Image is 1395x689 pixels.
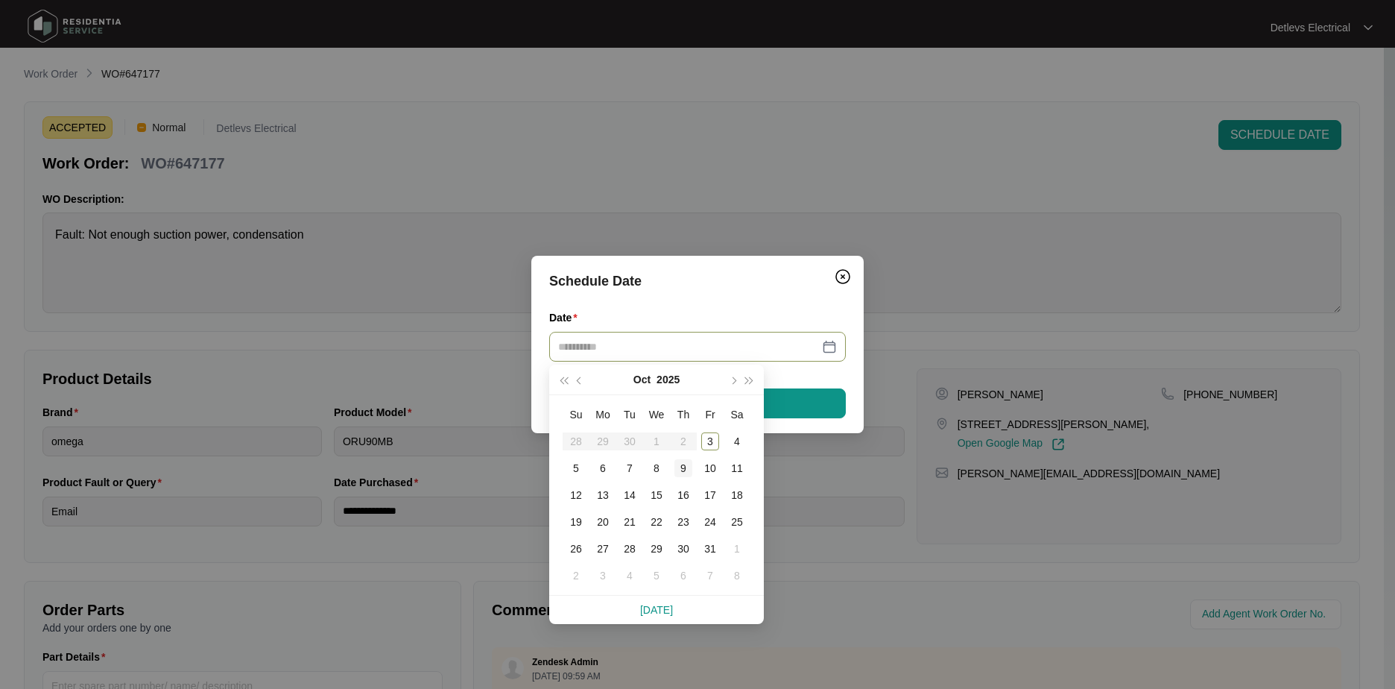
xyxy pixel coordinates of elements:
[633,365,651,394] button: Oct
[643,455,670,482] td: 2025-10-08
[674,459,692,477] div: 9
[589,455,616,482] td: 2025-10-06
[724,535,750,562] td: 2025-11-01
[834,268,852,286] img: closeCircle
[701,459,719,477] div: 10
[724,509,750,535] td: 2025-10-25
[589,509,616,535] td: 2025-10-20
[701,540,719,558] div: 31
[616,535,643,562] td: 2025-10-28
[594,459,612,477] div: 6
[616,482,643,509] td: 2025-10-14
[697,509,724,535] td: 2025-10-24
[643,401,670,428] th: We
[831,265,855,289] button: Close
[567,459,585,477] div: 5
[724,482,750,509] td: 2025-10-18
[567,486,585,504] div: 12
[670,562,697,589] td: 2025-11-06
[674,486,692,504] div: 16
[648,486,665,504] div: 15
[594,486,612,504] div: 13
[621,459,639,477] div: 7
[563,482,589,509] td: 2025-10-12
[670,509,697,535] td: 2025-10-23
[697,482,724,509] td: 2025-10-17
[648,567,665,585] div: 5
[594,513,612,531] div: 20
[648,540,665,558] div: 29
[670,482,697,509] td: 2025-10-16
[589,482,616,509] td: 2025-10-13
[724,455,750,482] td: 2025-10-11
[701,567,719,585] div: 7
[621,486,639,504] div: 14
[621,540,639,558] div: 28
[728,459,746,477] div: 11
[697,428,724,455] td: 2025-10-03
[563,535,589,562] td: 2025-10-26
[621,567,639,585] div: 4
[697,562,724,589] td: 2025-11-07
[558,339,819,355] input: Date
[621,513,639,531] div: 21
[657,365,680,394] button: 2025
[697,455,724,482] td: 2025-10-10
[701,486,719,504] div: 17
[549,310,583,325] label: Date
[648,459,665,477] div: 8
[670,455,697,482] td: 2025-10-09
[674,513,692,531] div: 23
[589,535,616,562] td: 2025-10-27
[724,401,750,428] th: Sa
[701,513,719,531] div: 24
[697,401,724,428] th: Fr
[616,401,643,428] th: Tu
[563,509,589,535] td: 2025-10-19
[567,567,585,585] div: 2
[643,535,670,562] td: 2025-10-29
[728,513,746,531] div: 25
[648,513,665,531] div: 22
[701,432,719,450] div: 3
[674,567,692,585] div: 6
[724,562,750,589] td: 2025-11-08
[563,455,589,482] td: 2025-10-05
[697,535,724,562] td: 2025-10-31
[643,562,670,589] td: 2025-11-05
[594,540,612,558] div: 27
[643,509,670,535] td: 2025-10-22
[728,486,746,504] div: 18
[567,513,585,531] div: 19
[616,562,643,589] td: 2025-11-04
[616,455,643,482] td: 2025-10-07
[563,401,589,428] th: Su
[670,401,697,428] th: Th
[594,567,612,585] div: 3
[616,509,643,535] td: 2025-10-21
[589,401,616,428] th: Mo
[728,432,746,450] div: 4
[643,482,670,509] td: 2025-10-15
[640,604,673,616] a: [DATE]
[728,540,746,558] div: 1
[567,540,585,558] div: 26
[549,271,846,292] div: Schedule Date
[724,428,750,455] td: 2025-10-04
[563,562,589,589] td: 2025-11-02
[728,567,746,585] div: 8
[674,540,692,558] div: 30
[670,535,697,562] td: 2025-10-30
[589,562,616,589] td: 2025-11-03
